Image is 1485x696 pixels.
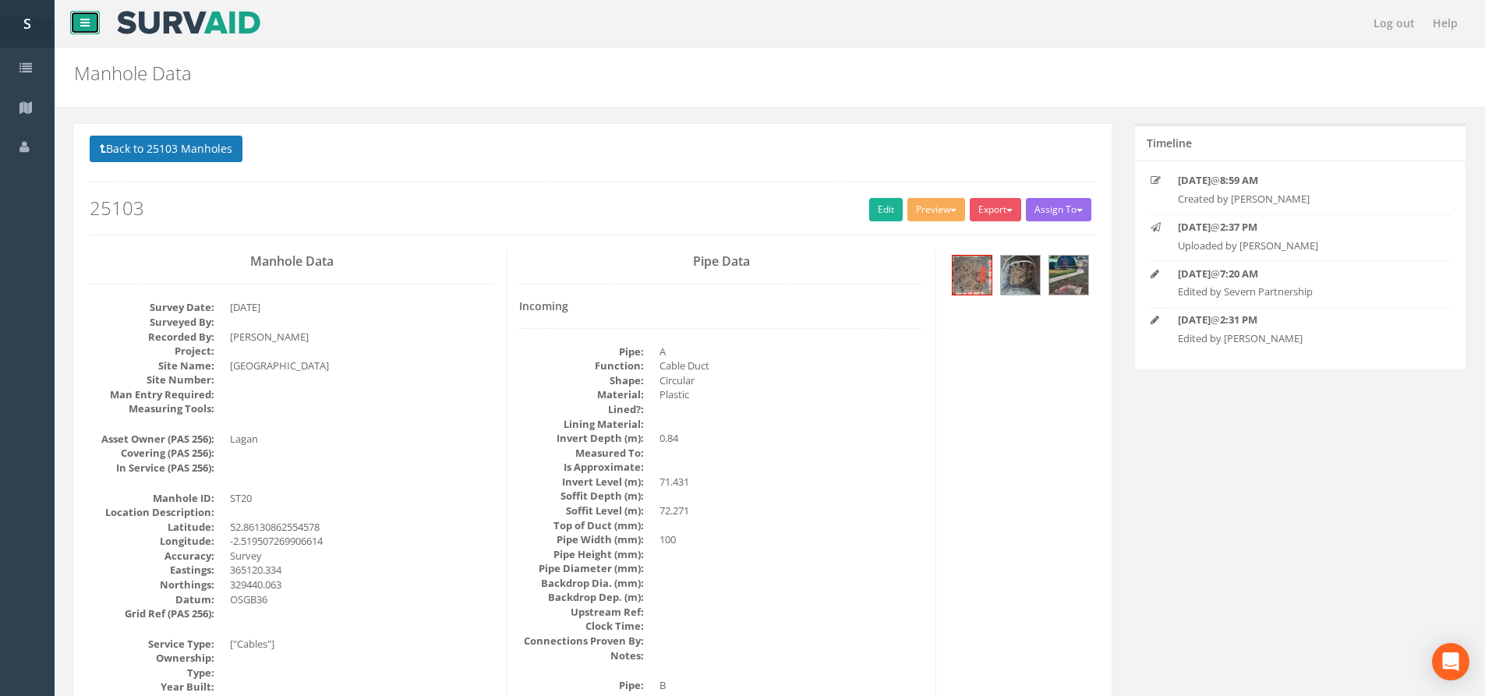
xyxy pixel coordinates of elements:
p: Uploaded by [PERSON_NAME] [1178,238,1423,253]
dd: Lagan [230,432,495,447]
strong: 7:20 AM [1220,267,1258,281]
dt: Northings: [90,578,214,592]
dt: Pipe Width (mm): [519,532,644,547]
dt: Covering (PAS 256): [90,446,214,461]
a: Edit [869,198,903,221]
dt: Grid Ref (PAS 256): [90,606,214,621]
dt: Soffit Level (m): [519,503,644,518]
h5: Timeline [1147,137,1192,149]
dt: Pipe: [519,678,644,693]
dd: B [659,678,925,693]
p: Created by [PERSON_NAME] [1178,192,1423,207]
dd: [DATE] [230,300,495,315]
dt: Manhole ID: [90,491,214,506]
dt: Longitude: [90,534,214,549]
dt: Lined?: [519,402,644,417]
p: @ [1178,313,1423,327]
dt: Backdrop Dia. (mm): [519,576,644,591]
dt: Location Description: [90,505,214,520]
div: Open Intercom Messenger [1432,643,1469,680]
h2: 25103 [90,198,1096,218]
dd: A [659,344,925,359]
dt: Soffit Depth (m): [519,489,644,503]
dd: 71.431 [659,475,925,489]
dt: Is Approximate: [519,460,644,475]
dt: Service Type: [90,637,214,652]
p: @ [1178,267,1423,281]
dt: Eastings: [90,563,214,578]
dd: Survey [230,549,495,564]
dt: Invert Level (m): [519,475,644,489]
img: 921e39b1-0959-99ec-8191-76192445cad5_ca4079ec-a772-4966-66b0-09d9f9a94ab6_thumb.jpg [953,256,992,295]
dd: Plastic [659,387,925,402]
p: @ [1178,220,1423,235]
dt: Measured To: [519,446,644,461]
strong: [DATE] [1178,267,1211,281]
dt: Clock Time: [519,619,644,634]
dd: 100 [659,532,925,547]
dt: Pipe: [519,344,644,359]
dt: Pipe Height (mm): [519,547,644,562]
dd: 0.84 [659,431,925,446]
p: @ [1178,173,1423,188]
button: Back to 25103 Manholes [90,136,242,162]
dd: 365120.334 [230,563,495,578]
dt: Upstream Ref: [519,605,644,620]
p: Edited by Severn Partnership [1178,284,1423,299]
dt: Surveyed By: [90,315,214,330]
dt: Latitude: [90,520,214,535]
dt: Function: [519,359,644,373]
dd: ["Cables"] [230,637,495,652]
dd: [GEOGRAPHIC_DATA] [230,359,495,373]
dt: Survey Date: [90,300,214,315]
dt: Year Built: [90,680,214,694]
strong: 8:59 AM [1220,173,1258,187]
strong: [DATE] [1178,313,1211,327]
dd: Circular [659,373,925,388]
dd: Cable Duct [659,359,925,373]
dd: 72.271 [659,503,925,518]
dt: Invert Depth (m): [519,431,644,446]
h2: Manhole Data [74,63,1230,83]
p: Edited by [PERSON_NAME] [1178,331,1423,346]
dt: In Service (PAS 256): [90,461,214,475]
dd: -2.519507269906614 [230,534,495,549]
dt: Measuring Tools: [90,401,214,416]
dt: Type: [90,666,214,680]
strong: 2:31 PM [1220,313,1257,327]
dt: Lining Material: [519,417,644,432]
dd: 52.86130862554578 [230,520,495,535]
dt: Ownership: [90,651,214,666]
dt: Accuracy: [90,549,214,564]
dt: Site Number: [90,373,214,387]
button: Export [970,198,1021,221]
strong: 2:37 PM [1220,220,1257,234]
dt: Site Name: [90,359,214,373]
h4: Incoming [519,300,925,312]
dt: Shape: [519,373,644,388]
strong: [DATE] [1178,220,1211,234]
button: Assign To [1026,198,1091,221]
img: 921e39b1-0959-99ec-8191-76192445cad5_f3b6c35e-0a91-9cd0-42f5-a5da1fdc7370_thumb.jpg [1001,256,1040,295]
img: 921e39b1-0959-99ec-8191-76192445cad5_7bdca921-abf0-0aae-0a13-b25b88d6072c_thumb.jpg [1049,256,1088,295]
button: Preview [907,198,965,221]
dt: Project: [90,344,214,359]
dd: ST20 [230,491,495,506]
dd: [PERSON_NAME] [230,330,495,344]
dt: Asset Owner (PAS 256): [90,432,214,447]
dt: Top of Duct (mm): [519,518,644,533]
dt: Backdrop Dep. (m): [519,590,644,605]
dd: 329440.063 [230,578,495,592]
dt: Man Entry Required: [90,387,214,402]
dt: Notes: [519,648,644,663]
dt: Connections Proven By: [519,634,644,648]
dt: Datum: [90,592,214,607]
strong: [DATE] [1178,173,1211,187]
dt: Pipe Diameter (mm): [519,561,644,576]
dt: Recorded By: [90,330,214,344]
h3: Manhole Data [90,255,495,269]
dt: Material: [519,387,644,402]
h3: Pipe Data [519,255,925,269]
dd: OSGB36 [230,592,495,607]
